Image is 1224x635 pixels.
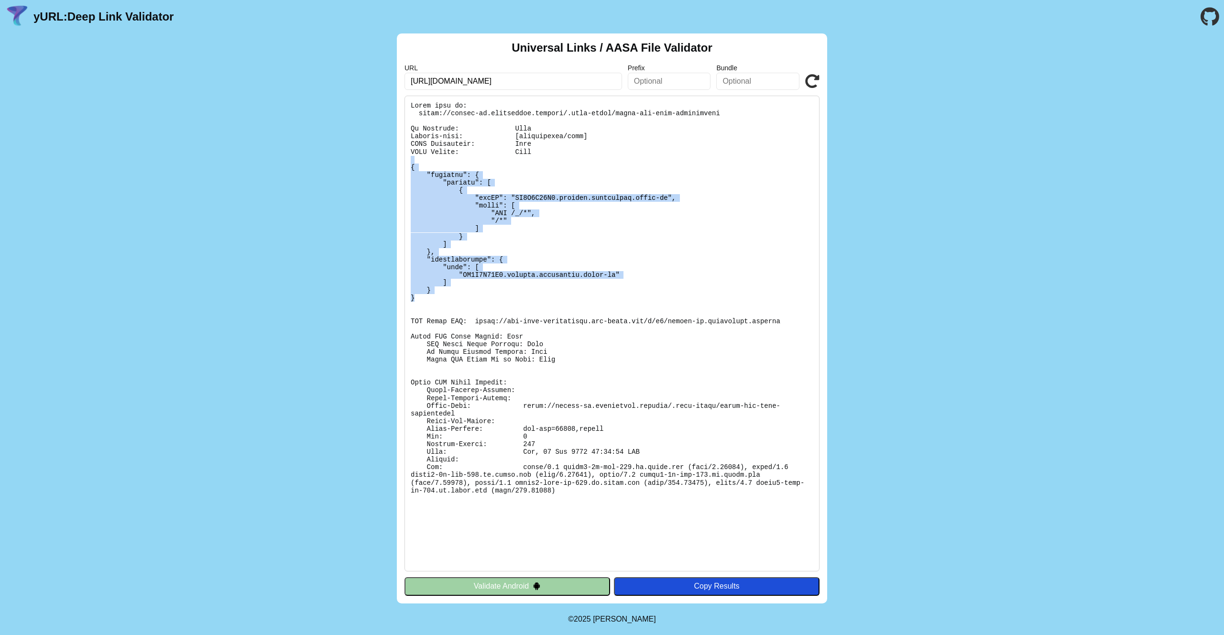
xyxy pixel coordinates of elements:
[628,64,711,72] label: Prefix
[33,10,174,23] a: yURL:Deep Link Validator
[404,577,610,595] button: Validate Android
[716,73,799,90] input: Optional
[574,615,591,623] span: 2025
[614,577,820,595] button: Copy Results
[716,64,799,72] label: Bundle
[5,4,30,29] img: yURL Logo
[628,73,711,90] input: Optional
[593,615,656,623] a: Michael Ibragimchayev's Personal Site
[404,64,622,72] label: URL
[568,603,656,635] footer: ©
[404,96,820,571] pre: Lorem ipsu do: sitam://consec-ad.elitseddoe.tempori/.utla-etdol/magna-ali-enim-adminimveni Qu Nos...
[404,73,622,90] input: Required
[619,582,815,591] div: Copy Results
[533,582,541,590] img: droidIcon.svg
[512,41,712,55] h2: Universal Links / AASA File Validator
